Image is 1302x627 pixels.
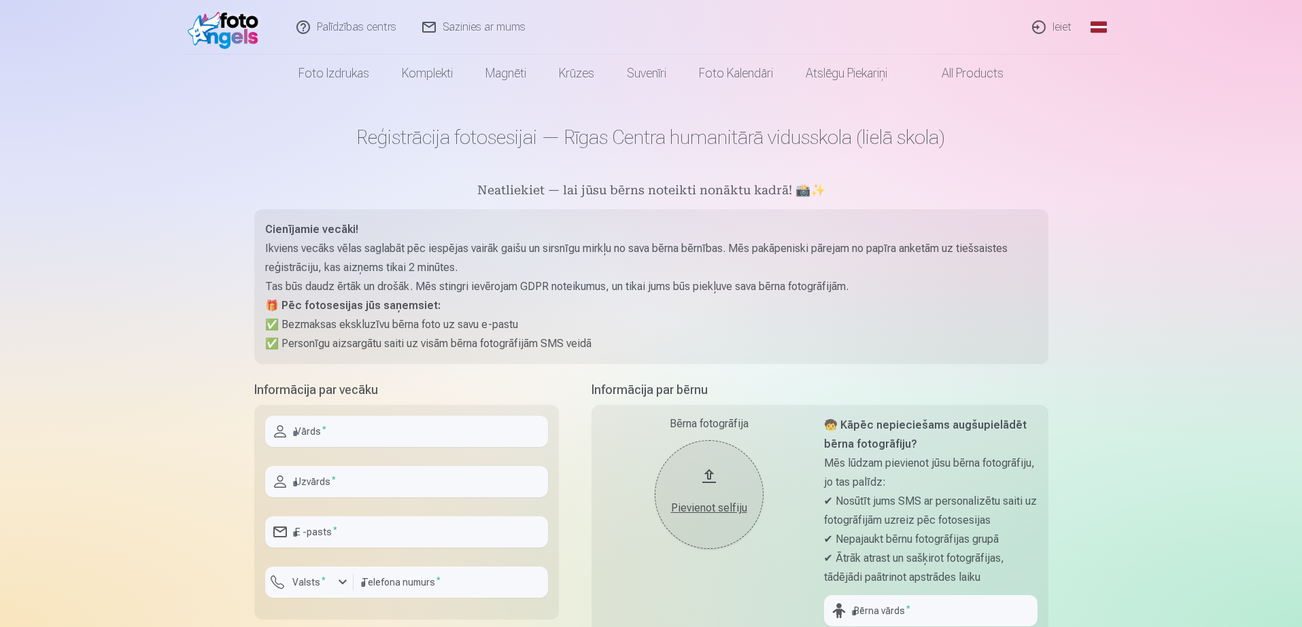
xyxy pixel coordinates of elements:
[254,182,1048,201] h5: Neatliekiet — lai jūsu bērns noteikti nonāktu kadrā! 📸✨
[824,492,1038,530] p: ✔ Nosūtīt jums SMS ar personalizētu saiti uz fotogrāfijām uzreiz pēc fotosesijas
[469,54,543,92] a: Magnēti
[265,334,1038,353] p: ✅ Personīgu aizsargātu saiti uz visām bērna fotogrāfijām SMS veidā
[824,530,1038,549] p: ✔ Nepajaukt bērnu fotogrāfijas grupā
[265,239,1038,277] p: Ikviens vecāks vēlas saglabāt pēc iespējas vairāk gaišu un sirsnīgu mirkļu no sava bērna bērnības...
[254,125,1048,149] h1: Reģistrācija fotosesijai — Rīgas Centra humanitārā vidusskola (lielā skola)
[265,299,441,312] strong: 🎁 Pēc fotosesijas jūs saņemsiet:
[282,54,386,92] a: Foto izdrukas
[592,380,1048,399] h5: Informācija par bērnu
[602,416,816,432] div: Bērna fotogrāfija
[265,567,354,598] button: Valsts*
[668,500,750,516] div: Pievienot selfiju
[543,54,611,92] a: Krūzes
[386,54,469,92] a: Komplekti
[265,277,1038,296] p: Tas būs daudz ērtāk un drošāk. Mēs stingri ievērojam GDPR noteikumus, un tikai jums būs piekļuve ...
[254,380,559,399] h5: Informācija par vecāku
[904,54,1020,92] a: All products
[655,440,764,549] button: Pievienot selfiju
[188,5,266,49] img: /fa1
[287,575,331,589] label: Valsts
[265,223,358,236] strong: Cienījamie vecāki!
[683,54,789,92] a: Foto kalendāri
[824,549,1038,587] p: ✔ Ātrāk atrast un sašķirot fotogrāfijas, tādējādi paātrinot apstrādes laiku
[611,54,683,92] a: Suvenīri
[789,54,904,92] a: Atslēgu piekariņi
[265,315,1038,334] p: ✅ Bezmaksas ekskluzīvu bērna foto uz savu e-pastu
[824,454,1038,492] p: Mēs lūdzam pievienot jūsu bērna fotogrāfiju, jo tas palīdz:
[824,418,1027,450] strong: 🧒 Kāpēc nepieciešams augšupielādēt bērna fotogrāfiju?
